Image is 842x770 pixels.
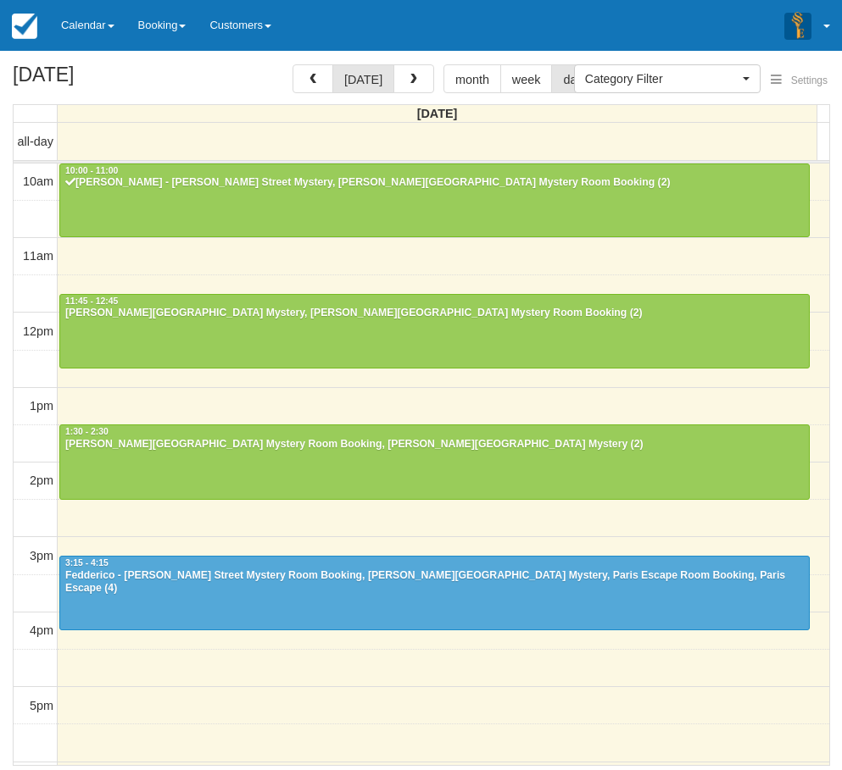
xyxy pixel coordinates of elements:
span: Category Filter [585,70,739,87]
a: 11:45 - 12:45[PERSON_NAME][GEOGRAPHIC_DATA] Mystery, [PERSON_NAME][GEOGRAPHIC_DATA] Mystery Room ... [59,294,810,368]
span: 11:45 - 12:45 [65,296,118,306]
div: Fedderico - [PERSON_NAME] Street Mystery Room Booking, [PERSON_NAME][GEOGRAPHIC_DATA] Mystery, Pa... [64,569,805,596]
button: month [443,64,501,93]
div: [PERSON_NAME][GEOGRAPHIC_DATA] Mystery, [PERSON_NAME][GEOGRAPHIC_DATA] Mystery Room Booking (2) [64,307,805,320]
button: week [500,64,553,93]
a: 3:15 - 4:15Fedderico - [PERSON_NAME] Street Mystery Room Booking, [PERSON_NAME][GEOGRAPHIC_DATA] ... [59,556,810,630]
div: [PERSON_NAME] - [PERSON_NAME] Street Mystery, [PERSON_NAME][GEOGRAPHIC_DATA] Mystery Room Booking... [64,176,805,190]
div: [PERSON_NAME][GEOGRAPHIC_DATA] Mystery Room Booking, [PERSON_NAME][GEOGRAPHIC_DATA] Mystery (2) [64,438,805,451]
h2: [DATE] [13,64,227,96]
img: checkfront-main-nav-mini-logo.png [12,14,37,39]
button: day [551,64,594,93]
button: [DATE] [332,64,394,93]
span: 12pm [23,324,53,338]
span: 11am [23,249,53,263]
span: 2pm [30,474,53,487]
a: 10:00 - 11:00[PERSON_NAME] - [PERSON_NAME] Street Mystery, [PERSON_NAME][GEOGRAPHIC_DATA] Mystery... [59,163,810,238]
span: 3pm [30,549,53,562]
span: [DATE] [417,107,458,120]
span: all-day [18,135,53,148]
img: A3 [784,12,811,39]
span: 10:00 - 11:00 [65,166,118,175]
span: 5pm [30,699,53,712]
span: 1:30 - 2:30 [65,427,109,436]
span: Settings [791,75,828,86]
span: 1pm [30,399,53,413]
a: 1:30 - 2:30[PERSON_NAME][GEOGRAPHIC_DATA] Mystery Room Booking, [PERSON_NAME][GEOGRAPHIC_DATA] My... [59,424,810,499]
span: 4pm [30,623,53,637]
button: Category Filter [574,64,761,93]
button: Settings [761,69,838,93]
span: 3:15 - 4:15 [65,558,109,568]
span: 10am [23,174,53,188]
